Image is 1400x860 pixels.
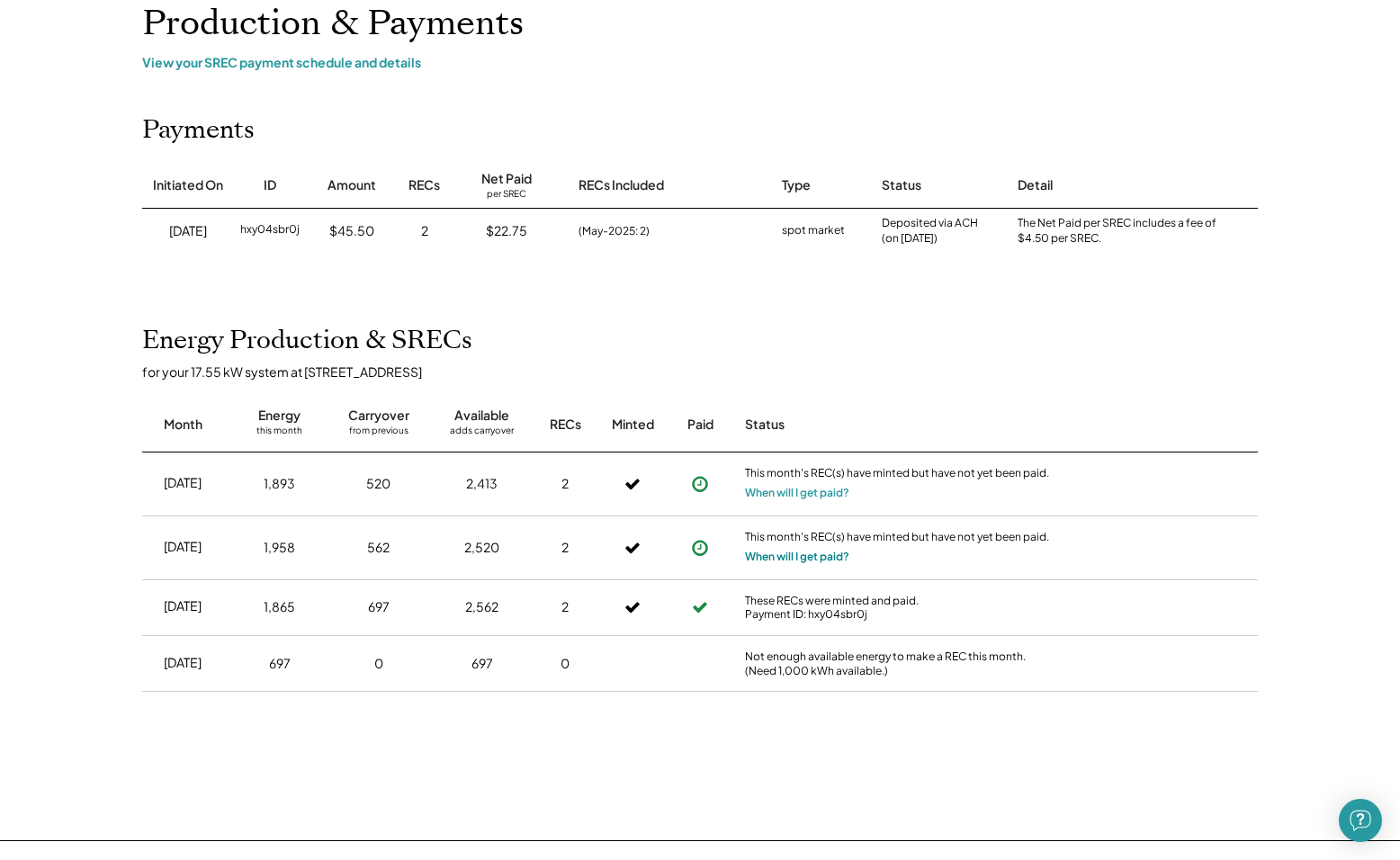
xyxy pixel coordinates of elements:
[687,534,713,561] button: Payment approved, but not yet initiated.
[464,539,499,557] div: 2,520
[164,538,202,556] div: [DATE]
[142,363,1276,380] div: for your 17.55 kW system at [STREET_ADDRESS]
[329,222,374,240] div: $45.50
[348,407,409,425] div: Carryover
[142,3,1258,45] h1: Production & Payments
[142,326,472,356] h2: Energy Production & SRECs
[264,475,295,493] div: 1,893
[153,176,223,194] div: Initiated On
[745,416,1051,434] div: Status
[450,425,514,443] div: adds carryover
[374,655,383,673] div: 0
[487,188,526,202] div: per SREC
[687,416,713,434] div: Paid
[269,655,291,673] div: 697
[481,170,532,188] div: Net Paid
[264,176,276,194] div: ID
[745,484,849,502] button: When will I get paid?
[465,598,498,616] div: 2,562
[264,539,295,557] div: 1,958
[454,407,509,425] div: Available
[882,216,978,246] div: Deposited via ACH (on [DATE])
[745,594,1051,622] div: These RECs were minted and paid. Payment ID: hxy04sbr0j
[164,474,202,492] div: [DATE]
[1018,216,1225,246] div: The Net Paid per SREC includes a fee of $4.50 per SREC.
[745,530,1051,548] div: This month's REC(s) have minted but have not yet been paid.
[745,466,1051,484] div: This month's REC(s) have minted but have not yet been paid.
[782,222,845,240] div: spot market
[164,416,202,434] div: Month
[579,176,664,194] div: RECs Included
[408,176,440,194] div: RECs
[256,425,302,443] div: this month
[561,655,570,673] div: 0
[368,598,390,616] div: 697
[612,416,654,434] div: Minted
[745,649,1051,677] div: Not enough available energy to make a REC this month. (Need 1,000 kWh available.)
[240,222,300,240] div: hxy04sbr0j
[164,597,202,615] div: [DATE]
[1339,799,1382,842] div: Open Intercom Messenger
[421,222,428,240] div: 2
[367,539,390,557] div: 562
[745,548,849,566] button: When will I get paid?
[471,655,493,673] div: 697
[466,475,498,493] div: 2,413
[328,176,376,194] div: Amount
[550,416,581,434] div: RECs
[782,176,811,194] div: Type
[164,654,202,672] div: [DATE]
[561,539,569,557] div: 2
[142,54,1258,70] div: View your SREC payment schedule and details
[142,115,255,146] h2: Payments
[561,475,569,493] div: 2
[486,222,527,240] div: $22.75
[264,598,295,616] div: 1,865
[1018,176,1053,194] div: Detail
[561,598,569,616] div: 2
[687,470,713,497] button: Payment approved, but not yet initiated.
[349,425,408,443] div: from previous
[882,176,921,194] div: Status
[579,223,650,239] div: (May-2025: 2)
[169,222,207,240] div: [DATE]
[366,475,390,493] div: 520
[258,407,301,425] div: Energy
